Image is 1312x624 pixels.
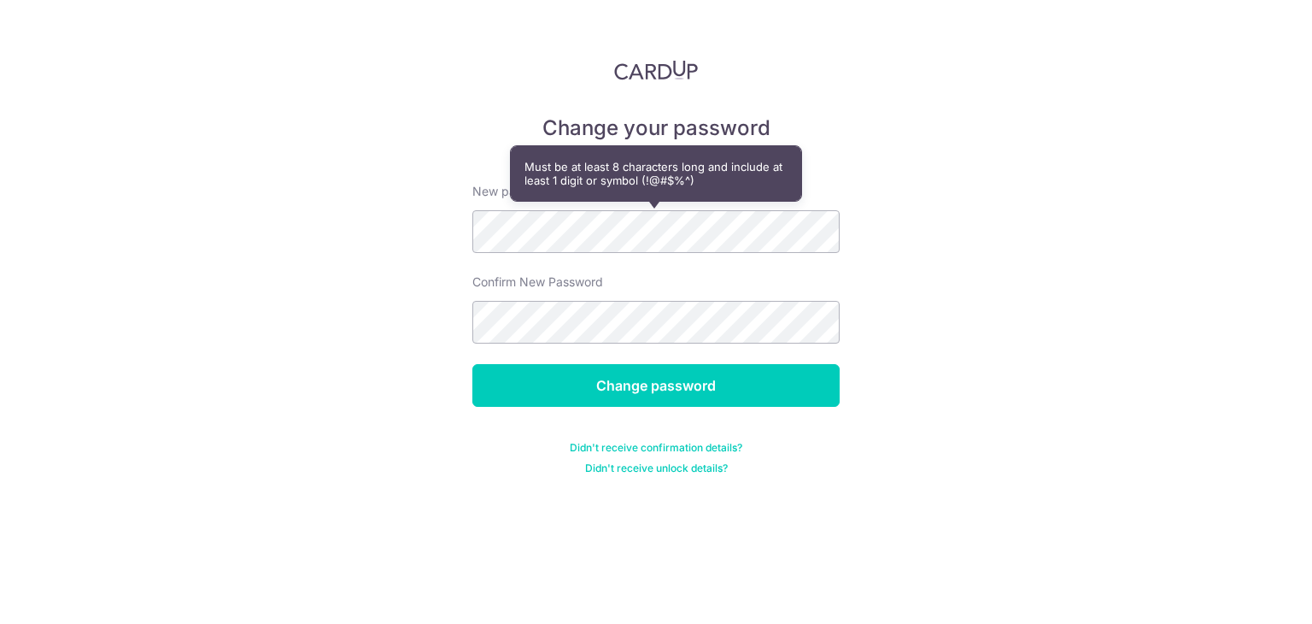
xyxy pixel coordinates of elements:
[472,115,840,142] h5: Change your password
[472,364,840,407] input: Change password
[472,183,556,200] label: New password
[570,441,742,455] a: Didn't receive confirmation details?
[585,462,728,475] a: Didn't receive unlock details?
[614,60,698,80] img: CardUp Logo
[472,274,603,291] label: Confirm New Password
[511,146,801,201] div: Must be at least 8 characters long and include at least 1 digit or symbol (!@#$%^)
